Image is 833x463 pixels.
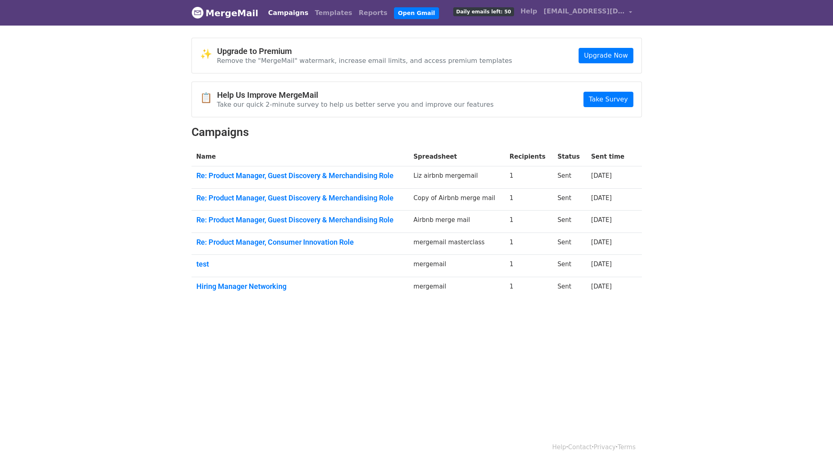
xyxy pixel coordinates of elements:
[200,92,217,104] span: 📋
[594,444,616,451] a: Privacy
[196,282,404,291] a: Hiring Manager Networking
[409,147,505,166] th: Spreadsheet
[394,7,439,19] a: Open Gmail
[553,211,586,233] td: Sent
[505,277,553,299] td: 1
[505,147,553,166] th: Recipients
[553,188,586,211] td: Sent
[591,216,612,224] a: [DATE]
[553,255,586,277] td: Sent
[196,260,404,269] a: test
[591,239,612,246] a: [DATE]
[409,211,505,233] td: Airbnb merge mail
[591,194,612,202] a: [DATE]
[192,6,204,19] img: MergeMail logo
[196,215,404,224] a: Re: Product Manager, Guest Discovery & Merchandising Role
[553,233,586,255] td: Sent
[552,444,566,451] a: Help
[505,166,553,189] td: 1
[505,188,553,211] td: 1
[196,171,404,180] a: Re: Product Manager, Guest Discovery & Merchandising Role
[312,5,355,21] a: Templates
[544,6,625,16] span: [EMAIL_ADDRESS][DOMAIN_NAME]
[196,194,404,202] a: Re: Product Manager, Guest Discovery & Merchandising Role
[505,233,553,255] td: 1
[591,172,612,179] a: [DATE]
[200,48,217,60] span: ✨
[579,48,633,63] a: Upgrade Now
[568,444,592,451] a: Contact
[618,444,635,451] a: Terms
[586,147,631,166] th: Sent time
[591,261,612,268] a: [DATE]
[192,4,258,22] a: MergeMail
[409,166,505,189] td: Liz airbnb mergemail
[517,3,540,19] a: Help
[409,188,505,211] td: Copy of Airbnb merge mail
[553,277,586,299] td: Sent
[355,5,391,21] a: Reports
[540,3,635,22] a: [EMAIL_ADDRESS][DOMAIN_NAME]
[192,147,409,166] th: Name
[217,90,494,100] h4: Help Us Improve MergeMail
[553,166,586,189] td: Sent
[583,92,633,107] a: Take Survey
[409,233,505,255] td: mergemail masterclass
[450,3,517,19] a: Daily emails left: 50
[265,5,312,21] a: Campaigns
[505,211,553,233] td: 1
[591,283,612,290] a: [DATE]
[409,277,505,299] td: mergemail
[217,46,512,56] h4: Upgrade to Premium
[217,100,494,109] p: Take our quick 2-minute survey to help us better serve you and improve our features
[553,147,586,166] th: Status
[453,7,514,16] span: Daily emails left: 50
[196,238,404,247] a: Re: Product Manager, Consumer Innovation Role
[217,56,512,65] p: Remove the "MergeMail" watermark, increase email limits, and access premium templates
[192,125,642,139] h2: Campaigns
[505,255,553,277] td: 1
[409,255,505,277] td: mergemail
